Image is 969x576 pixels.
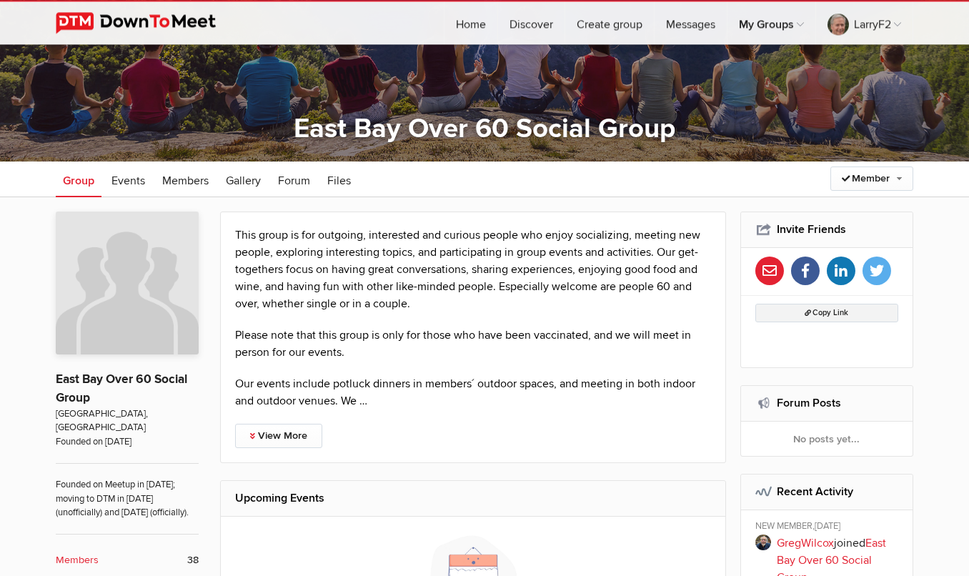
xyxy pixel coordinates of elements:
[56,552,199,568] a: Members 38
[56,162,101,197] a: Group
[741,422,913,456] div: No posts yet...
[830,167,913,191] a: Member
[162,174,209,188] span: Members
[805,308,848,317] span: Copy Link
[755,520,903,535] div: NEW MEMBER,
[56,463,199,520] span: Founded on Meetup in [DATE]; moving to DTM in [DATE] (unofficially) and [DATE] (officially).
[63,174,94,188] span: Group
[777,536,834,550] a: GregWilcox
[655,1,727,44] a: Messages
[755,304,899,322] button: Copy Link
[235,375,711,409] p: Our events include potluck dinners in members´ outdoor spaces, and meeting in both indoor and out...
[444,1,497,44] a: Home
[56,435,199,449] span: Founded on [DATE]
[187,552,199,568] span: 38
[56,12,238,34] img: DownToMeet
[755,212,899,247] h2: Invite Friends
[56,552,99,568] b: Members
[777,396,841,410] a: Forum Posts
[271,162,317,197] a: Forum
[235,481,711,515] h2: Upcoming Events
[235,327,711,361] p: Please note that this group is only for those who have been vaccinated, and we will meet in perso...
[816,1,913,44] a: LarryF2
[278,174,310,188] span: Forum
[498,1,565,44] a: Discover
[226,174,261,188] span: Gallery
[219,162,268,197] a: Gallery
[565,1,654,44] a: Create group
[56,407,199,435] span: [GEOGRAPHIC_DATA], [GEOGRAPHIC_DATA]
[111,174,145,188] span: Events
[727,1,815,44] a: My Groups
[235,424,322,448] a: View More
[320,162,358,197] a: Files
[104,162,152,197] a: Events
[327,174,351,188] span: Files
[235,227,711,312] p: This group is for outgoing, interested and curious people who enjoy socializing, meeting new peop...
[56,212,199,354] img: East Bay Over 60 Social Group
[755,475,899,509] h2: Recent Activity
[155,162,216,197] a: Members
[815,520,840,532] span: [DATE]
